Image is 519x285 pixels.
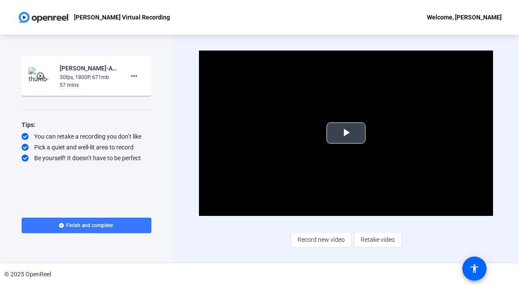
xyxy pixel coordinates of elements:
[60,81,118,89] div: 57 mins
[327,123,365,144] button: Play Video
[129,71,139,81] mat-icon: more_horiz
[60,73,118,81] div: 30fps, 1800P, 671mb
[17,9,70,26] img: OpenReel logo
[60,63,118,73] div: [PERSON_NAME]-ANPL6325-[PERSON_NAME]-s Virtual Recording-1758466421993-screen
[22,154,151,162] div: Be yourself! It doesn’t have to be perfect
[4,270,51,279] div: © 2025 OpenReel
[29,67,54,85] img: thumb-nail
[427,12,502,22] div: Welcome, [PERSON_NAME]
[66,222,113,229] span: Finish and complete
[22,218,151,233] button: Finish and complete
[298,231,345,248] span: Record new video
[291,232,352,247] button: Record new video
[22,143,151,152] div: Pick a quiet and well-lit area to record
[469,263,480,274] mat-icon: accessibility
[354,232,402,247] button: Retake video
[199,51,493,216] div: Video Player
[74,12,170,22] p: [PERSON_NAME] Virtual Recording
[361,231,395,248] span: Retake video
[22,132,151,141] div: You can retake a recording you don’t like
[22,120,151,130] div: Tips:
[36,72,46,80] mat-icon: play_circle_outline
